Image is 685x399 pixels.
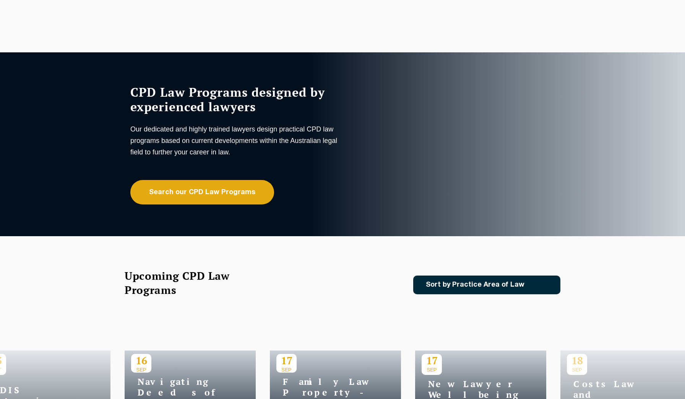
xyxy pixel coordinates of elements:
[413,276,560,294] a: Sort by Practice Area of Law
[537,282,545,288] img: Icon
[130,180,274,204] a: Search our CPD Law Programs
[276,354,297,367] p: 17
[276,367,297,373] span: SEP
[131,367,151,373] span: SEP
[422,354,442,367] p: 17
[125,269,249,297] h2: Upcoming CPD Law Programs
[130,123,341,158] p: Our dedicated and highly trained lawyers design practical CPD law programs based on current devel...
[130,85,341,114] h1: CPD Law Programs designed by experienced lawyers
[131,354,151,367] p: 16
[422,367,442,373] span: SEP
